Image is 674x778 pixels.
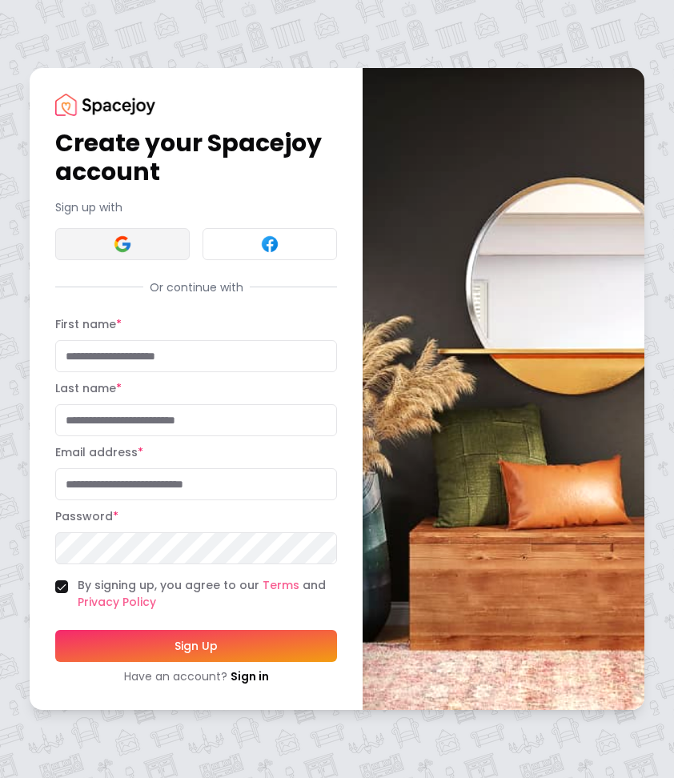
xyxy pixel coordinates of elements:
p: Sign up with [55,199,337,215]
label: Email address [55,444,143,460]
a: Sign in [231,668,269,684]
a: Terms [263,577,299,593]
label: Last name [55,380,122,396]
img: Facebook signin [260,235,279,254]
img: Spacejoy Logo [55,94,155,115]
a: Privacy Policy [78,594,156,610]
img: banner [363,68,644,709]
label: By signing up, you agree to our and [78,577,337,611]
div: Have an account? [55,668,337,684]
span: Or continue with [143,279,250,295]
button: Sign Up [55,630,337,662]
h1: Create your Spacejoy account [55,129,337,186]
label: First name [55,316,122,332]
label: Password [55,508,118,524]
img: Google signin [113,235,132,254]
